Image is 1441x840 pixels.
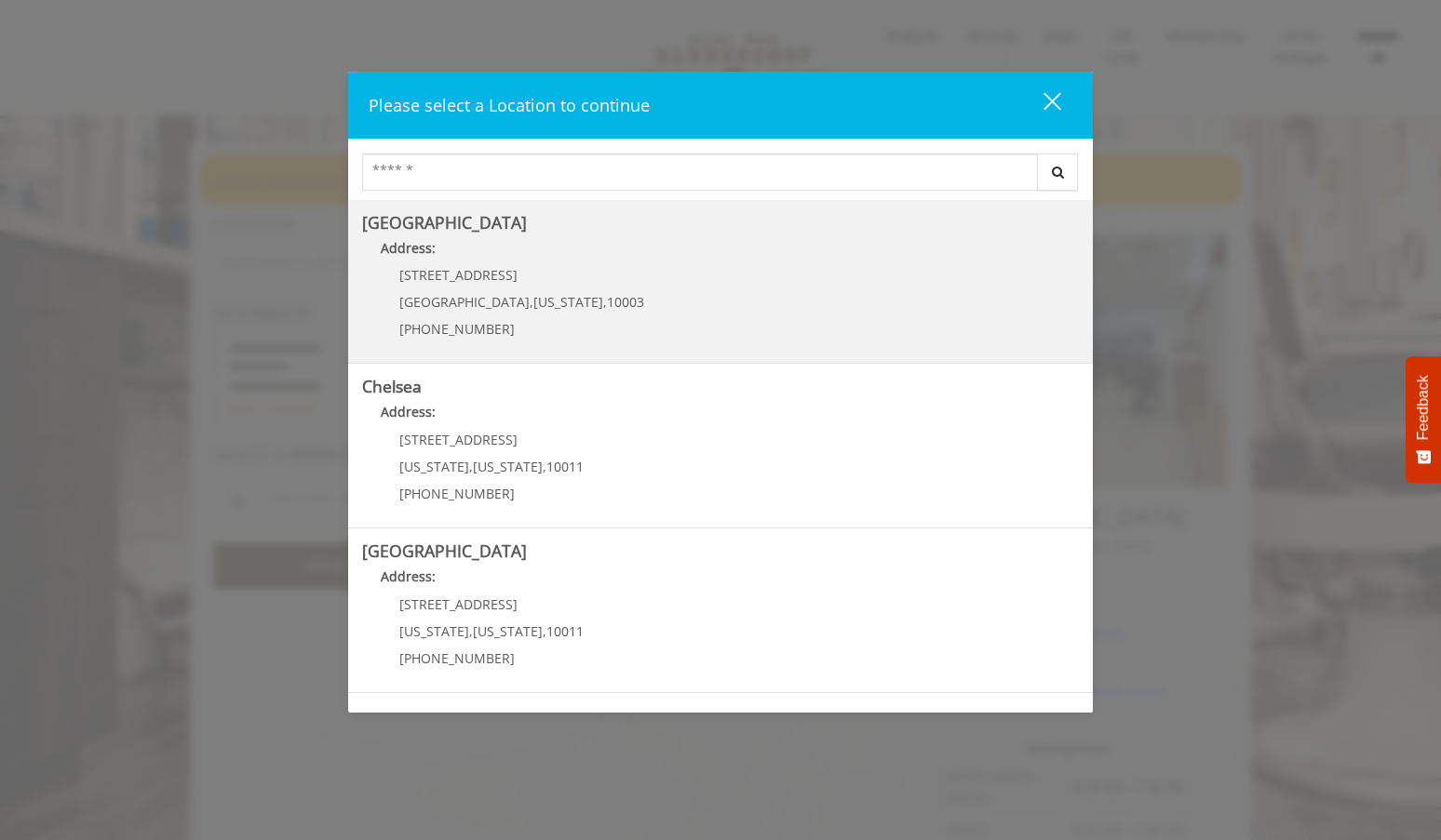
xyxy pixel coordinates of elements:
span: Please select a Location to continue [369,94,650,116]
span: 10011 [546,622,584,640]
span: 10003 [607,293,644,311]
span: [US_STATE] [473,458,543,475]
span: [PHONE_NUMBER] [399,649,515,667]
b: [GEOGRAPHIC_DATA] [362,540,527,562]
button: Feedback - Show survey [1406,356,1441,483]
b: [GEOGRAPHIC_DATA] [362,211,527,233]
span: , [603,293,607,311]
span: [PHONE_NUMBER] [399,320,515,338]
div: close dialog [1022,91,1059,119]
span: [PHONE_NUMBER] [399,485,515,502]
input: Search Center [362,153,1038,191]
span: 10011 [546,458,584,475]
b: Address: [381,239,436,257]
button: close dialog [1009,86,1072,124]
span: [US_STATE] [399,622,469,640]
div: Center Select [362,153,1079,200]
span: [US_STATE] [533,293,603,311]
span: , [469,458,473,475]
span: , [469,622,473,640]
span: [STREET_ADDRESS] [399,266,518,284]
b: Chelsea [362,375,422,397]
span: [US_STATE] [473,622,543,640]
span: Feedback [1415,375,1432,440]
b: Address: [381,567,436,585]
span: , [543,622,546,640]
b: Address: [381,403,436,420]
span: [STREET_ADDRESS] [399,431,518,448]
span: , [530,293,533,311]
span: [GEOGRAPHIC_DATA] [399,293,530,311]
span: [US_STATE] [399,458,469,475]
span: , [543,458,546,475]
i: Search button [1047,166,1069,179]
span: [STREET_ADDRESS] [399,595,518,613]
